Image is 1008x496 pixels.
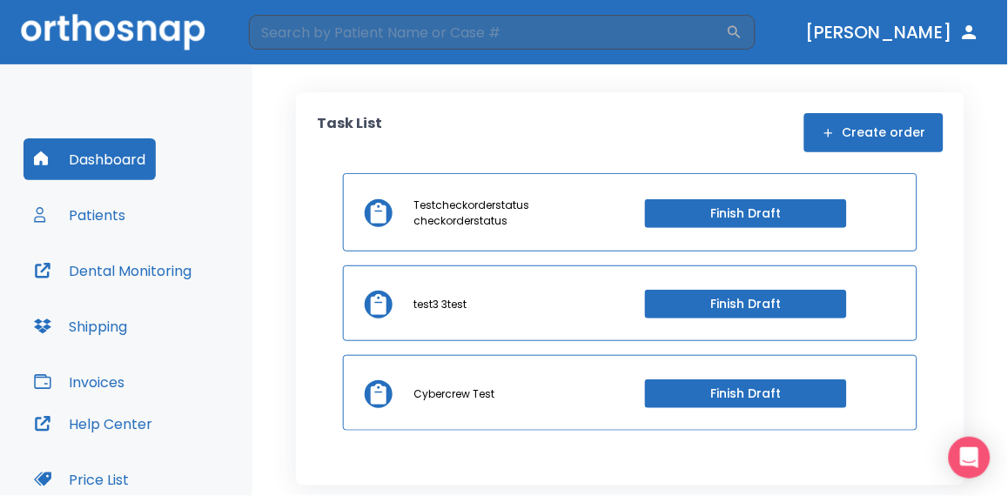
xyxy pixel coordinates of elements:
button: [PERSON_NAME] [799,17,987,48]
button: Patients [24,194,136,236]
p: Cybercrew Test [413,386,494,402]
input: Search by Patient Name or Case # [249,15,726,50]
button: Finish Draft [645,290,847,318]
p: Task List [317,113,382,152]
button: Dental Monitoring [24,250,202,292]
button: Invoices [24,361,135,403]
button: Finish Draft [645,199,847,228]
button: Dashboard [24,138,156,180]
button: Shipping [24,305,138,347]
p: test3 3test [413,297,467,312]
img: Orthosnap [21,14,205,50]
button: Finish Draft [645,379,847,408]
button: Help Center [24,403,163,445]
div: Open Intercom Messenger [949,437,991,479]
button: Create order [804,113,944,152]
p: Testcheckorderstatus checkorderstatus [413,198,534,229]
